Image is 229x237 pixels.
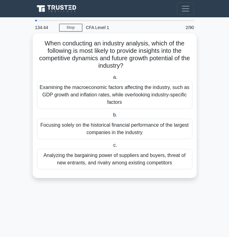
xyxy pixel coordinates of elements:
a: Stop [59,24,82,32]
h5: When conducting an industry analysis, which of the following is most likely to provide insights i... [36,40,193,70]
div: Focusing solely on the historical financial performance of the largest companies in the industry [37,119,192,139]
span: b. [113,112,117,117]
div: Analyzing the bargaining power of suppliers and buyers, threat of new entrants, and rivalry among... [37,149,192,169]
button: Toggle navigation [177,2,194,15]
div: CFA Level 1 [82,21,170,34]
span: c. [113,142,117,148]
div: 2/90 [170,21,198,34]
div: 134:44 [31,21,59,34]
span: a. [113,74,117,80]
div: Examining the macroeconomic factors affecting the industry, such as GDP growth and inflation rate... [37,81,192,109]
